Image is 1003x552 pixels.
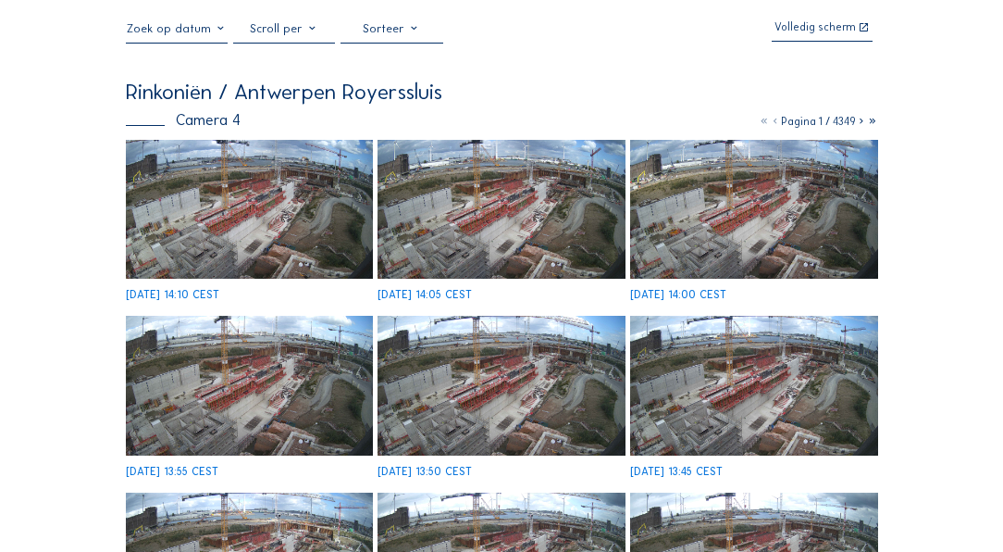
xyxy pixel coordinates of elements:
img: image_53342414 [126,140,373,279]
div: [DATE] 13:55 CEST [126,467,218,478]
div: [DATE] 13:45 CEST [630,467,723,478]
div: [DATE] 14:05 CEST [378,290,472,301]
img: image_53341915 [126,316,373,455]
div: [DATE] 13:50 CEST [378,467,472,478]
span: Pagina 1 / 4349 [781,115,856,128]
img: image_53341826 [378,316,625,455]
div: Volledig scherm [774,22,856,34]
img: image_53341669 [630,316,877,455]
div: [DATE] 14:10 CEST [126,290,219,301]
div: Camera 4 [126,113,241,128]
img: image_53342087 [630,140,877,279]
div: [DATE] 14:00 CEST [630,290,726,301]
input: Zoek op datum 󰅀 [126,21,229,35]
div: Rinkoniën / Antwerpen Royerssluis [126,82,442,103]
img: image_53342245 [378,140,625,279]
